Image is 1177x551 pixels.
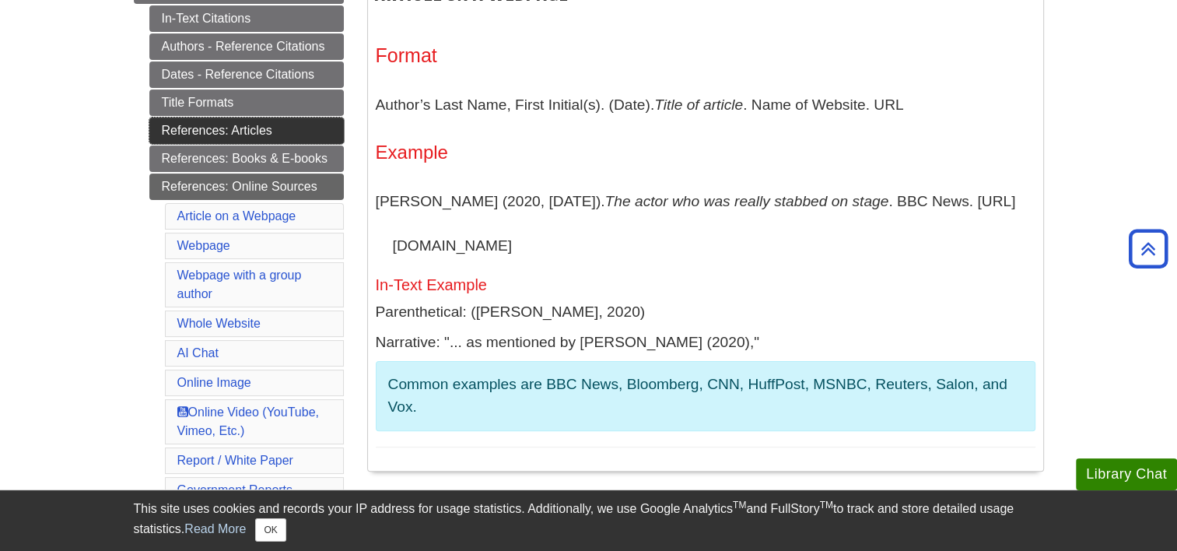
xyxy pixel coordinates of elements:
a: AI Chat [177,346,219,360]
a: Report / White Paper [177,454,293,467]
button: Close [255,518,285,542]
i: Title of article [654,97,743,113]
h4: Example [376,142,1035,163]
a: Online Video (YouTube, Vimeo, Etc.) [177,405,319,437]
a: Webpage with a group author [177,268,302,300]
a: Whole Website [177,317,261,330]
sup: TM [733,500,746,511]
p: Parenthetical: ([PERSON_NAME], 2020) [376,301,1035,324]
a: Online Image [177,376,251,389]
a: Government Reports [177,483,293,497]
div: This site uses cookies and records your IP address for usage statistics. Additionally, we use Goo... [134,500,1044,542]
p: Common examples are BBC News, Bloomberg, CNN, HuffPost, MSNBC, Reuters, Salon, and Vox. [388,374,1023,419]
p: [PERSON_NAME] (2020, [DATE]). . BBC News. [URL][DOMAIN_NAME] [376,179,1035,268]
i: The actor who was really stabbed on stage [605,193,889,209]
a: References: Books & E-books [149,146,344,172]
p: Author’s Last Name, First Initial(s). (Date). . Name of Website. URL [376,82,1035,128]
a: References: Online Sources [149,174,344,200]
a: Article on a Webpage [177,209,296,223]
p: Narrative: "... as mentioned by [PERSON_NAME] (2020)," [376,332,1035,354]
h5: In-Text Example [376,276,1035,293]
a: Authors - Reference Citations [149,33,344,60]
a: In-Text Citations [149,5,344,32]
a: Title Formats [149,89,344,116]
a: Back to Top [1123,238,1173,259]
button: Library Chat [1076,458,1177,490]
sup: TM [820,500,833,511]
a: References: Articles [149,118,344,144]
a: Dates - Reference Citations [149,61,344,88]
a: Webpage [177,239,230,252]
h3: Format [376,44,1035,67]
a: Read More [184,522,246,535]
